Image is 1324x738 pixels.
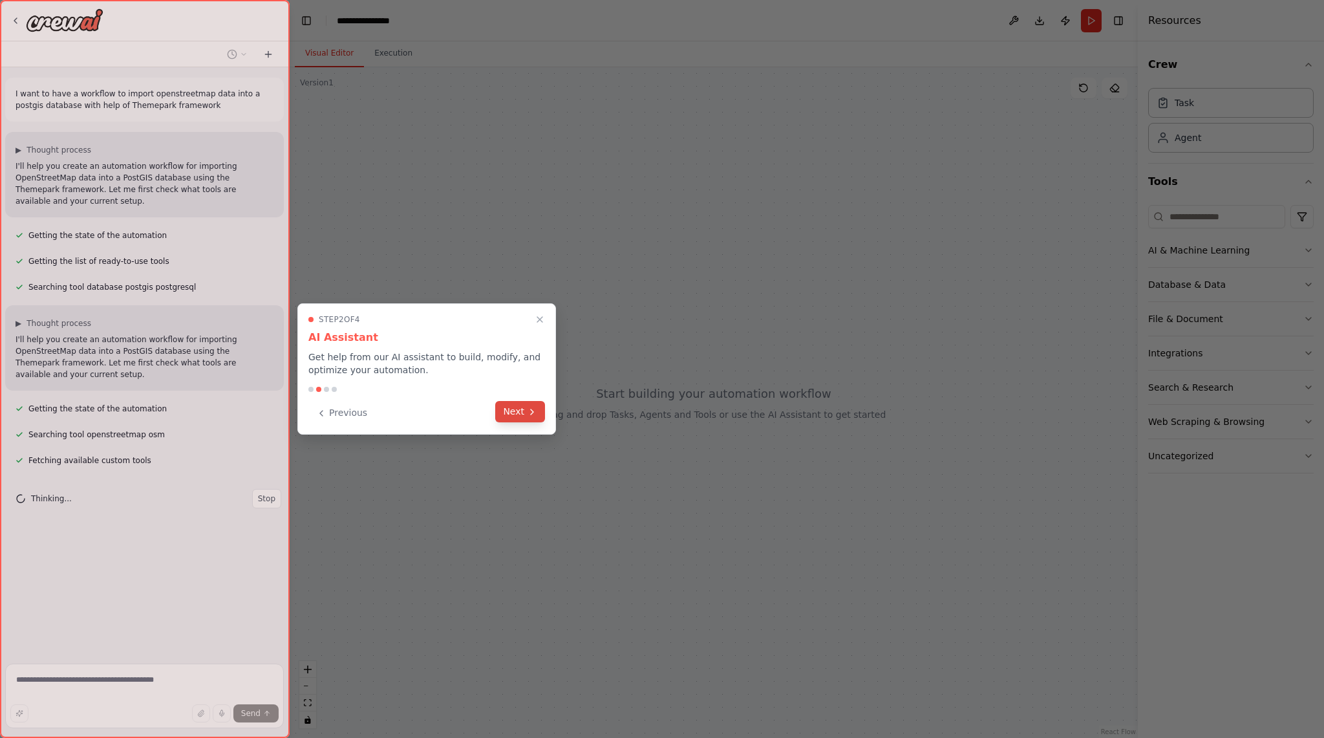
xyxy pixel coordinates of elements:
[297,12,315,30] button: Hide left sidebar
[308,330,545,345] h3: AI Assistant
[495,401,545,422] button: Next
[308,351,545,376] p: Get help from our AI assistant to build, modify, and optimize your automation.
[308,402,375,424] button: Previous
[532,312,548,327] button: Close walkthrough
[319,314,360,325] span: Step 2 of 4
